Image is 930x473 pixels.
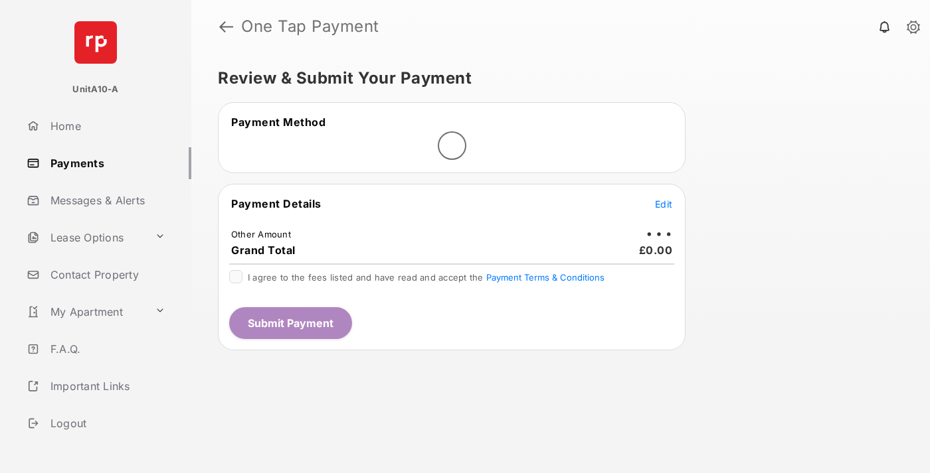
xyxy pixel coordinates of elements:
[21,147,191,179] a: Payments
[229,307,352,339] button: Submit Payment
[241,19,379,34] strong: One Tap Payment
[231,115,325,129] span: Payment Method
[21,407,191,439] a: Logout
[21,259,191,291] a: Contact Property
[486,272,604,283] button: I agree to the fees listed and have read and accept the
[21,370,171,402] a: Important Links
[639,243,673,257] span: £0.00
[21,333,191,365] a: F.A.Q.
[74,21,117,64] img: svg+xml;base64,PHN2ZyB4bWxucz0iaHR0cDovL3d3dy53My5vcmcvMjAwMC9zdmciIHdpZHRoPSI2NCIgaGVpZ2h0PSI2NC...
[231,228,292,240] td: Other Amount
[231,197,322,210] span: Payment Details
[21,296,149,328] a: My Apartment
[218,70,893,86] h5: Review & Submit Your Payment
[21,222,149,253] a: Lease Options
[655,198,672,210] span: Edit
[231,243,296,257] span: Grand Total
[21,110,191,142] a: Home
[72,83,118,96] p: UnitA10-A
[655,197,672,210] button: Edit
[21,184,191,216] a: Messages & Alerts
[248,272,604,283] span: I agree to the fees listed and have read and accept the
